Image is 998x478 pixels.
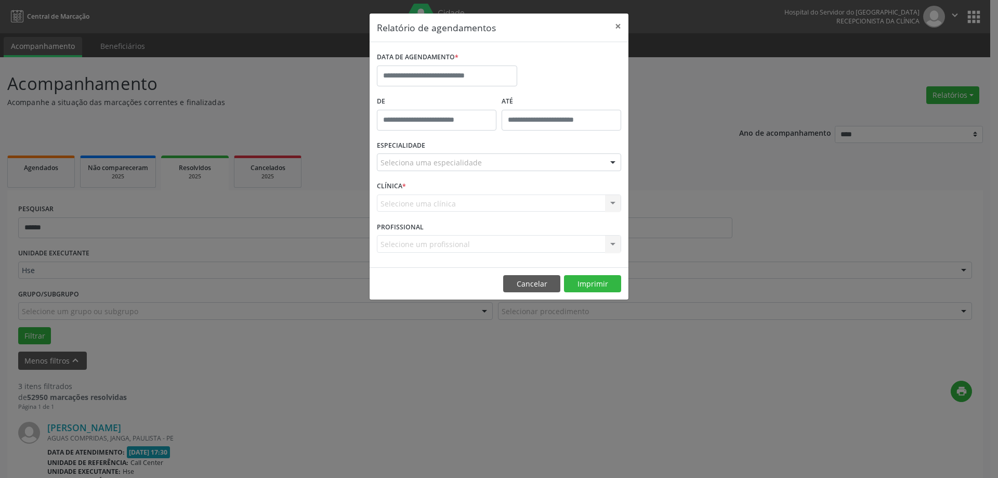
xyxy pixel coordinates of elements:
[377,94,496,110] label: De
[564,275,621,293] button: Imprimir
[377,138,425,154] label: ESPECIALIDADE
[377,178,406,195] label: CLÍNICA
[502,94,621,110] label: ATÉ
[377,21,496,34] h5: Relatório de agendamentos
[377,49,458,66] label: DATA DE AGENDAMENTO
[608,14,628,39] button: Close
[377,219,424,235] label: PROFISSIONAL
[503,275,560,293] button: Cancelar
[380,157,482,168] span: Seleciona uma especialidade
